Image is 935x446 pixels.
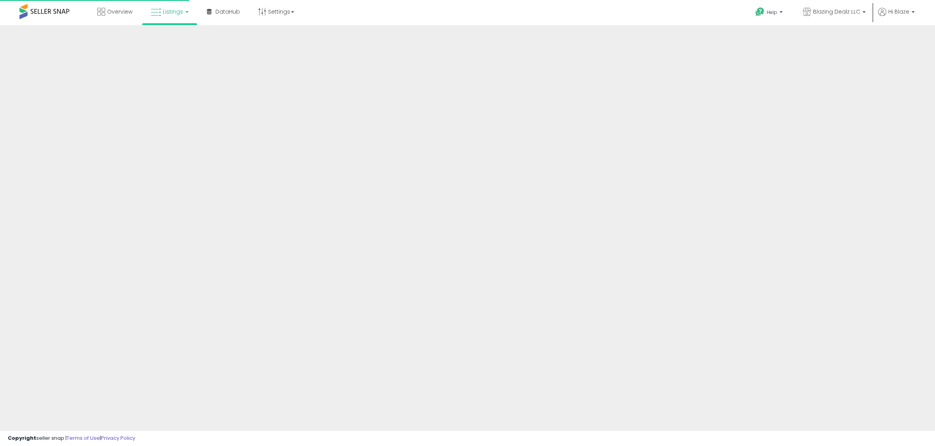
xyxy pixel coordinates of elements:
[767,9,777,16] span: Help
[813,8,860,16] span: Blazing Dealz LLC
[749,1,790,25] a: Help
[107,8,132,16] span: Overview
[888,8,909,16] span: Hi Blaze
[215,8,240,16] span: DataHub
[755,7,765,17] i: Get Help
[878,8,915,25] a: Hi Blaze
[163,8,183,16] span: Listings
